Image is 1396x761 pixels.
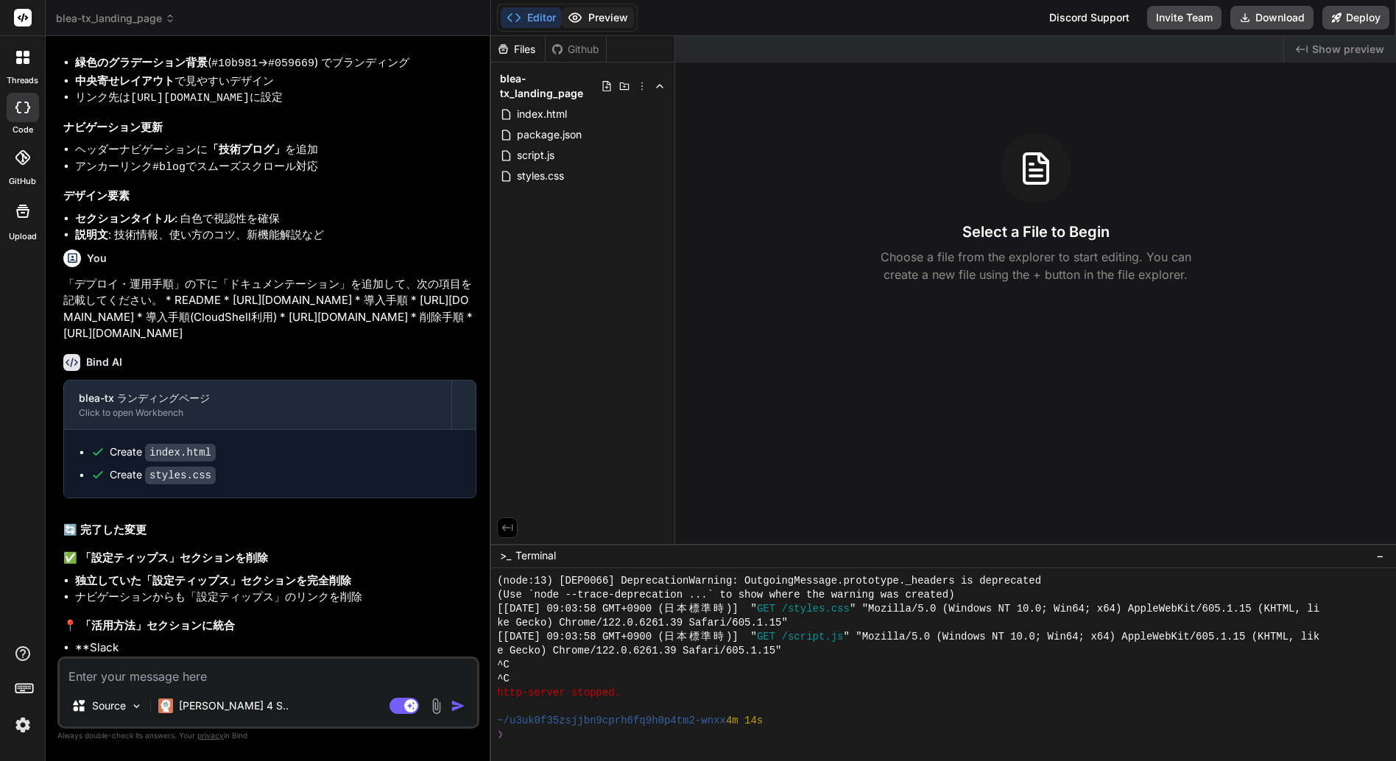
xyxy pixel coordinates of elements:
[562,7,634,28] button: Preview
[87,251,107,266] h6: You
[497,714,726,728] span: ~/u3uk0f35zsjjbn9cprh6fq9h0p4tm2-wnxx
[75,73,476,90] li: で見やすいデザイン
[110,467,216,483] div: Create
[491,42,545,57] div: Files
[63,188,476,205] h3: デザイン要素
[1322,6,1389,29] button: Deploy
[211,57,258,70] code: #10b981
[515,126,583,144] span: package.json
[75,55,208,69] strong: 緑色のグラデーション背景
[451,698,465,713] img: icon
[497,644,781,658] span: e Gecko) Chrome/122.0.6261.39 Safari/605.1.15"
[497,686,621,700] span: http-server stopped.
[497,574,1041,588] span: (node:13) [DEP0066] DeprecationWarning: OutgoingMessage.prototype._headers is deprecated
[497,630,664,644] span: [[DATE] 09:03:58 GMT+0900 (
[726,714,763,728] span: 4m 14s
[152,161,186,174] code: #blog
[13,124,33,136] label: code
[86,355,122,369] h6: Bind AI
[500,548,511,563] span: >_
[63,550,476,567] h3: ✅ 「設定ティップス」セクションを削除
[515,105,568,123] span: index.html
[75,74,174,88] strong: 中央寄せレイアウト
[844,630,1320,644] span: " "Mozilla/5.0 (Windows NT 10.0; Win64; x64) AppleWebKit/605.1.15 (KHTML, lik
[130,92,250,105] code: [URL][DOMAIN_NAME]
[1376,548,1384,563] span: −
[63,522,476,539] h2: 🔄 完了した変更
[75,89,476,107] li: リンク先は に設定
[664,630,726,644] span: 日本標準時
[145,467,216,484] code: styles.css
[57,729,479,743] p: Always double-check its answers. Your in Bind
[197,731,224,740] span: privacy
[75,211,174,225] strong: セクションタイトル
[208,142,285,156] strong: 「技術ブログ」
[497,672,510,686] span: ^C
[110,445,216,460] div: Create
[1312,42,1384,57] span: Show preview
[515,146,556,164] span: script.js
[79,407,437,419] div: Click to open Workbench
[757,630,775,644] span: GET
[962,222,1110,242] h3: Select a File to Begin
[664,602,726,616] span: 日本標準時
[145,444,216,461] code: index.html
[63,617,476,634] h3: 📍 「活用方法」セクションに統合
[501,7,562,28] button: Editor
[1230,6,1314,29] button: Download
[130,700,143,712] img: Pick Models
[56,11,175,26] span: blea-tx_landing_page
[500,71,601,101] span: blea-tx_landing_page
[9,230,37,243] label: Upload
[497,616,788,630] span: ke Gecko) Chrome/122.0.6261.39 Safari/605.1.15"
[64,380,451,429] button: blea-tx ランディングページClick to open Workbench
[497,728,504,742] span: ❯
[497,602,664,616] span: [[DATE] 09:03:58 GMT+0900 (
[63,276,476,342] p: 「デプロイ・運用手順」の下に「ドキュメンテーション」を追加して、次の項目を記載してください。 * README * [URL][DOMAIN_NAME] * 導入手順 * [URL][DOMAI...
[515,548,556,563] span: Terminal
[497,588,954,602] span: (Use `node --trace-deprecation ...` to show where the warning was created)
[7,74,38,87] label: threads
[850,602,1319,616] span: " "Mozilla/5.0 (Windows NT 10.0; Win64; x64) AppleWebKit/605.1.15 (KHTML, li
[497,658,510,672] span: ^C
[179,698,289,713] p: [PERSON_NAME] 4 S..
[63,119,476,136] h3: ナビゲーション更新
[1147,6,1221,29] button: Invite Team
[75,54,476,73] li: ( → ) でブランディング
[268,57,314,70] code: #059669
[782,602,850,616] span: /styles.css
[92,698,126,713] p: Source
[726,602,757,616] span: )] "
[79,391,437,406] div: blea-tx ランディングページ
[75,573,351,587] strong: 独立していた「設定ティップス」セクションを完全削除
[1373,544,1387,567] button: −
[75,227,108,241] strong: 説明文
[75,210,476,227] li: : 白色で視認性を確保
[75,141,476,158] li: ヘッダーナビゲーションに を追加
[75,589,476,606] li: ナビゲーションからも「設定ティップス」のリンクを削除
[782,630,844,644] span: /script.js
[1040,6,1138,29] div: Discord Support
[546,42,606,57] div: Github
[757,602,775,616] span: GET
[871,248,1201,283] p: Choose a file from the explorer to start editing. You can create a new file using the + button in...
[75,227,476,244] li: : 技術情報、使い方のコツ、新機能解説など
[10,712,35,737] img: settings
[75,158,476,177] li: アンカーリンク でスムーズスクロール対応
[158,698,173,713] img: Claude 4 Sonnet
[428,698,445,715] img: attachment
[515,167,565,185] span: styles.css
[726,630,757,644] span: )] "
[9,175,36,188] label: GitHub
